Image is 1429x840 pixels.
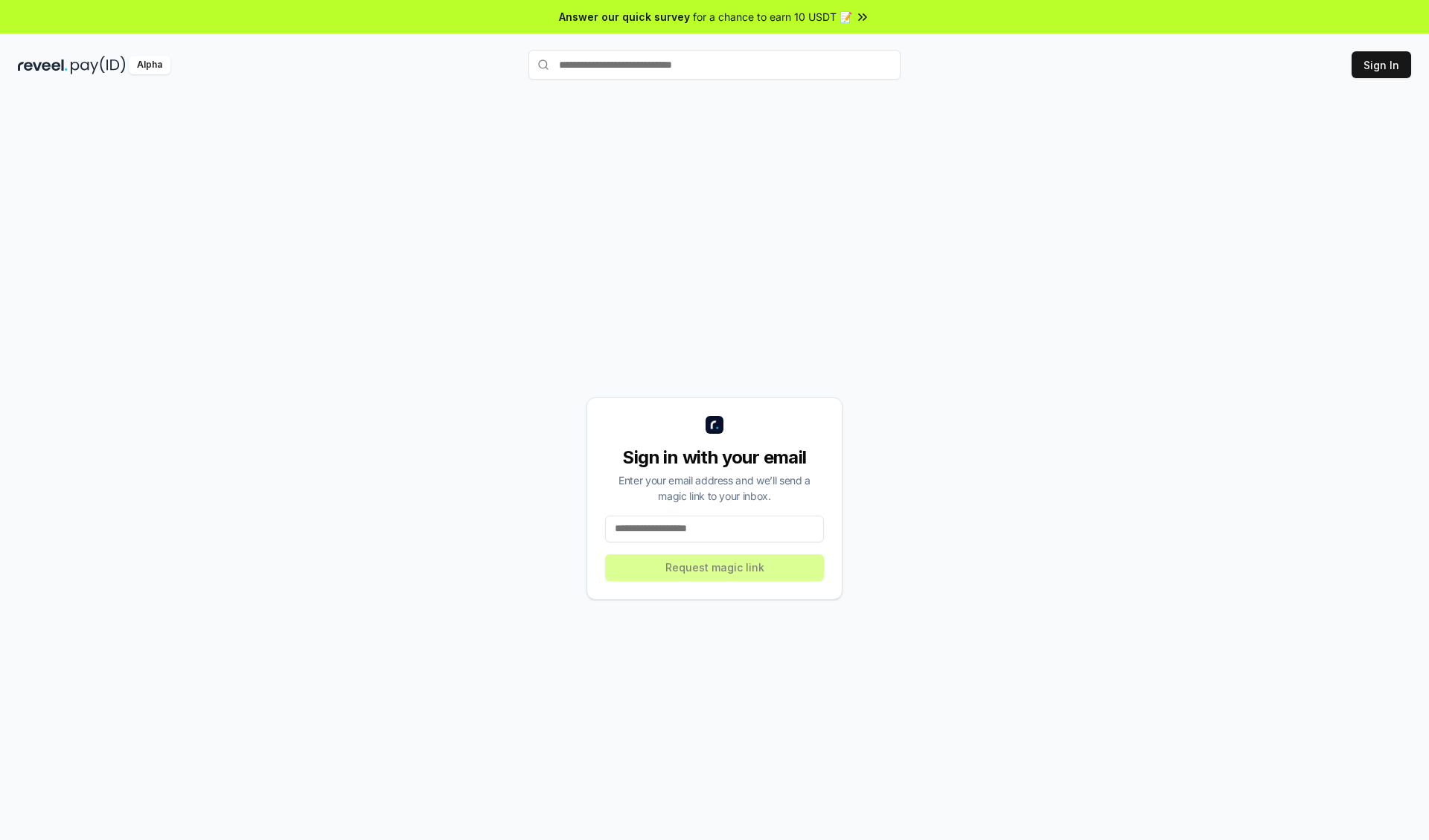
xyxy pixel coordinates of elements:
img: pay_id [71,56,126,74]
button: Sign In [1352,51,1411,78]
span: for a chance to earn 10 USDT 📝 [693,9,852,25]
img: logo_small [706,416,723,434]
img: reveel_dark [18,56,68,74]
div: Sign in with your email [605,446,824,469]
div: Enter your email address and we’ll send a magic link to your inbox. [605,472,824,504]
span: Answer our quick survey [559,9,690,25]
div: Alpha [129,56,170,74]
